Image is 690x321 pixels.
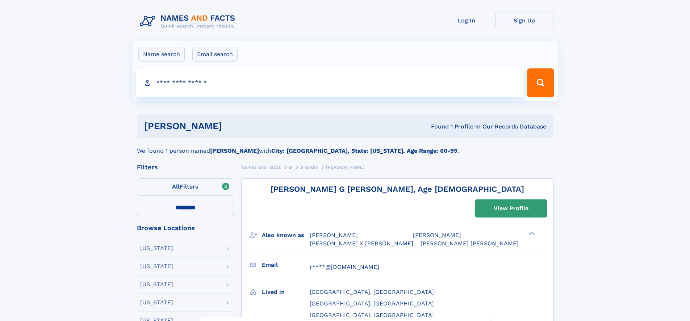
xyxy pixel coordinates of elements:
span: [GEOGRAPHIC_DATA], [GEOGRAPHIC_DATA] [310,312,434,318]
div: View Profile [494,200,528,217]
span: [PERSON_NAME] [413,232,461,238]
a: View Profile [475,200,547,217]
a: Brandis [300,162,318,172]
h3: Lived in [262,286,310,298]
b: City: [GEOGRAPHIC_DATA], State: [US_STATE], Age Range: 60-99 [271,147,457,154]
b: [PERSON_NAME] [210,147,259,154]
span: [PERSON_NAME] [326,165,365,170]
a: B [289,162,292,172]
img: Logo Names and Facts [137,12,241,31]
div: [US_STATE] [140,300,173,305]
label: Name search [138,47,185,62]
h3: Email [262,259,310,271]
button: Search Button [527,68,554,97]
div: ❯ [527,231,535,236]
span: [GEOGRAPHIC_DATA], [GEOGRAPHIC_DATA] [310,300,434,307]
span: [PERSON_NAME] [PERSON_NAME] [421,240,519,247]
span: [PERSON_NAME] X [PERSON_NAME] [310,240,413,247]
a: Log In [438,12,495,29]
span: [GEOGRAPHIC_DATA], [GEOGRAPHIC_DATA] [310,288,434,295]
div: [US_STATE] [140,282,173,287]
div: Found 1 Profile In Our Records Database [326,123,546,131]
a: [PERSON_NAME] G [PERSON_NAME], Age [DEMOGRAPHIC_DATA] [271,185,524,194]
span: [PERSON_NAME] [310,232,358,238]
span: B [289,165,292,170]
div: [US_STATE] [140,245,173,251]
input: search input [136,68,524,97]
a: Sign Up [495,12,553,29]
a: Names and Facts [241,162,281,172]
span: Brandis [300,165,318,170]
div: Filters [137,164,234,170]
div: We found 1 person named with . [137,138,553,155]
label: Filters [137,178,234,196]
div: Browse Locations [137,225,234,231]
label: Email search [192,47,238,62]
span: All [172,183,180,190]
h3: Also known as [262,229,310,241]
div: [US_STATE] [140,263,173,269]
h1: [PERSON_NAME] [144,122,327,131]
